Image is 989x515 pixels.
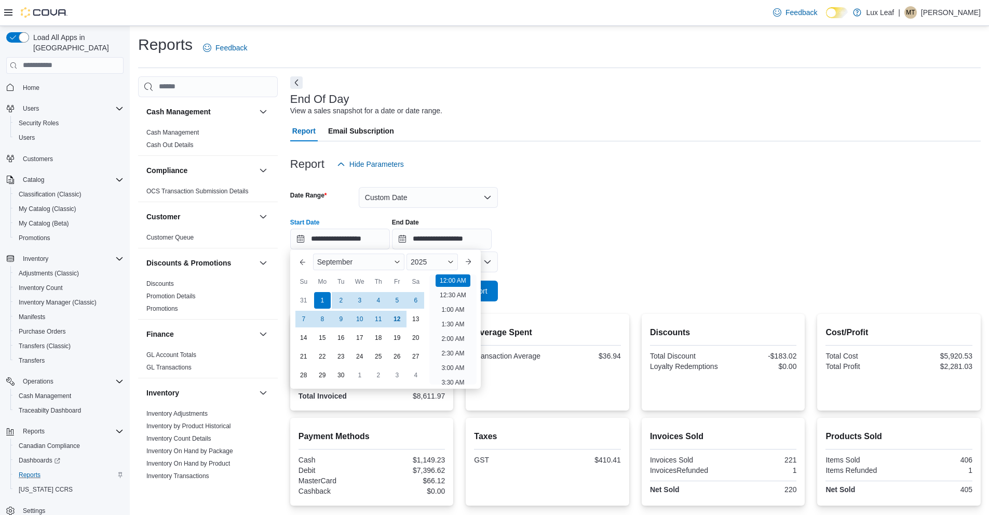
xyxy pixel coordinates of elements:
[146,388,255,398] button: Inventory
[10,187,128,202] button: Classification (Classic)
[146,107,255,117] button: Cash Management
[146,351,196,359] a: GL Account Totals
[317,258,353,266] span: September
[138,185,278,202] div: Compliance
[146,212,180,222] h3: Customer
[19,234,50,242] span: Promotions
[257,105,269,118] button: Cash Management
[146,233,194,242] span: Customer Queue
[19,356,45,365] span: Transfers
[15,188,86,201] a: Classification (Classic)
[15,404,124,417] span: Traceabilty Dashboard
[2,151,128,166] button: Customers
[10,339,128,353] button: Transfers (Classic)
[408,311,424,327] div: day-13
[19,82,44,94] a: Home
[351,311,368,327] div: day-10
[19,253,52,265] button: Inventory
[825,352,897,360] div: Total Cost
[146,258,231,268] h3: Discounts & Promotions
[15,325,70,338] a: Purchase Orders
[333,311,349,327] div: day-9
[374,392,445,400] div: $8,611.97
[333,154,408,175] button: Hide Parameters
[19,425,49,438] button: Reports
[10,266,128,281] button: Adjustments (Classic)
[15,325,124,338] span: Purchase Orders
[370,311,387,327] div: day-11
[10,202,128,216] button: My Catalog (Classic)
[299,487,370,495] div: Cashback
[15,117,124,129] span: Security Roles
[15,440,124,452] span: Canadian Compliance
[408,329,424,346] div: day-20
[15,217,73,230] a: My Catalog (Beta)
[19,392,71,400] span: Cash Management
[474,326,621,339] h2: Average Spent
[333,367,349,384] div: day-30
[146,410,208,418] span: Inventory Adjustments
[15,131,124,144] span: Users
[19,81,124,94] span: Home
[349,159,404,169] span: Hide Parameters
[15,117,63,129] a: Security Roles
[436,289,470,301] li: 12:30 AM
[19,284,63,292] span: Inventory Count
[10,453,128,468] a: Dashboards
[29,32,124,53] span: Load All Apps in [GEOGRAPHIC_DATA]
[215,43,247,53] span: Feedback
[19,153,57,165] a: Customers
[2,80,128,95] button: Home
[19,134,35,142] span: Users
[15,390,124,402] span: Cash Management
[906,6,915,19] span: MT
[146,129,199,136] a: Cash Management
[295,329,312,346] div: day-14
[15,354,124,367] span: Transfers
[333,348,349,365] div: day-23
[2,374,128,389] button: Operations
[825,362,897,371] div: Total Profit
[10,439,128,453] button: Canadian Compliance
[2,252,128,266] button: Inventory
[19,174,48,186] button: Catalog
[437,362,468,374] li: 3:00 AM
[725,466,796,474] div: 1
[146,293,196,300] a: Promotion Details
[313,254,404,270] div: Button. Open the month selector. September is currently selected.
[15,188,124,201] span: Classification (Classic)
[374,477,445,485] div: $66.12
[408,292,424,309] div: day-6
[15,340,124,352] span: Transfers (Classic)
[146,329,255,339] button: Finance
[437,376,468,389] li: 3:30 AM
[138,34,193,55] h1: Reports
[295,273,312,290] div: Su
[866,6,895,19] p: Lux Leaf
[21,7,67,18] img: Cova
[19,425,124,438] span: Reports
[146,141,194,149] a: Cash Out Details
[351,329,368,346] div: day-17
[15,483,77,496] a: [US_STATE] CCRS
[10,231,128,245] button: Promotions
[146,212,255,222] button: Customer
[295,367,312,384] div: day-28
[19,205,76,213] span: My Catalog (Classic)
[437,303,468,316] li: 1:00 AM
[550,456,621,464] div: $410.41
[333,329,349,346] div: day-16
[257,210,269,223] button: Customer
[23,176,44,184] span: Catalog
[15,311,49,323] a: Manifests
[15,267,124,280] span: Adjustments (Classic)
[146,422,231,430] a: Inventory by Product Historical
[901,352,972,360] div: $5,920.53
[408,367,424,384] div: day-4
[351,292,368,309] div: day-3
[374,456,445,464] div: $1,149.23
[314,348,331,365] div: day-22
[23,377,53,386] span: Operations
[437,318,468,331] li: 1:30 AM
